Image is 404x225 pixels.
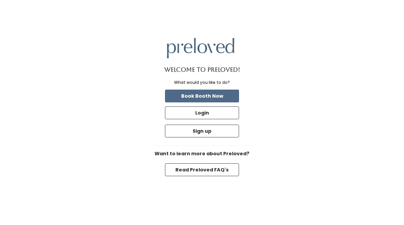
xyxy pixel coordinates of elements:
[165,163,239,176] button: Read Preloved FAQ's
[165,106,239,119] button: Login
[164,105,240,121] a: Login
[164,123,240,139] a: Sign up
[167,38,234,58] img: preloved logo
[151,151,252,157] h6: Want to learn more about Preloved?
[165,90,239,102] button: Book Booth Now
[165,125,239,137] button: Sign up
[164,66,240,73] h1: Welcome to Preloved!
[174,79,230,86] div: What would you like to do?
